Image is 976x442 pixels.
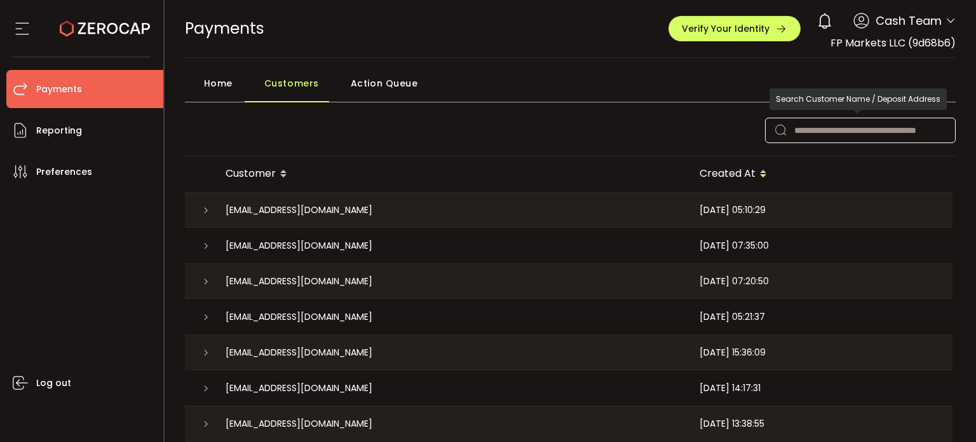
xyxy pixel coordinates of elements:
span: [EMAIL_ADDRESS][DOMAIN_NAME] [226,417,372,431]
span: [DATE] 07:35:00 [700,238,769,253]
span: [DATE] 05:10:29 [700,203,766,218]
span: Log out [36,374,71,392]
span: Preferences [36,163,92,181]
div: Created At [689,163,952,185]
span: FP Markets LLC (9d68b6) [830,36,956,50]
iframe: Chat Widget [912,381,976,442]
span: Home [204,71,233,96]
span: [DATE] 14:17:31 [700,381,761,396]
span: Cash Team [876,12,942,29]
span: Verify Your Identity [682,24,769,33]
span: [EMAIL_ADDRESS][DOMAIN_NAME] [226,238,372,253]
span: [DATE] 15:36:09 [700,345,766,360]
button: Verify Your Identity [668,16,801,41]
span: [DATE] 13:38:55 [700,417,764,431]
span: [EMAIL_ADDRESS][DOMAIN_NAME] [226,310,372,324]
span: Payments [36,80,82,99]
span: Action Queue [351,71,418,96]
span: Reporting [36,121,82,140]
span: Customers [264,71,319,96]
span: [EMAIL_ADDRESS][DOMAIN_NAME] [226,203,372,218]
span: [DATE] 05:21:37 [700,310,765,324]
span: [EMAIL_ADDRESS][DOMAIN_NAME] [226,381,372,396]
span: [EMAIL_ADDRESS][DOMAIN_NAME] [226,274,372,289]
span: Payments [185,17,264,39]
span: [DATE] 07:20:50 [700,274,769,289]
div: Customer [215,163,689,185]
span: [EMAIL_ADDRESS][DOMAIN_NAME] [226,345,372,360]
div: Search Customer Name / Deposit Address [769,88,947,110]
